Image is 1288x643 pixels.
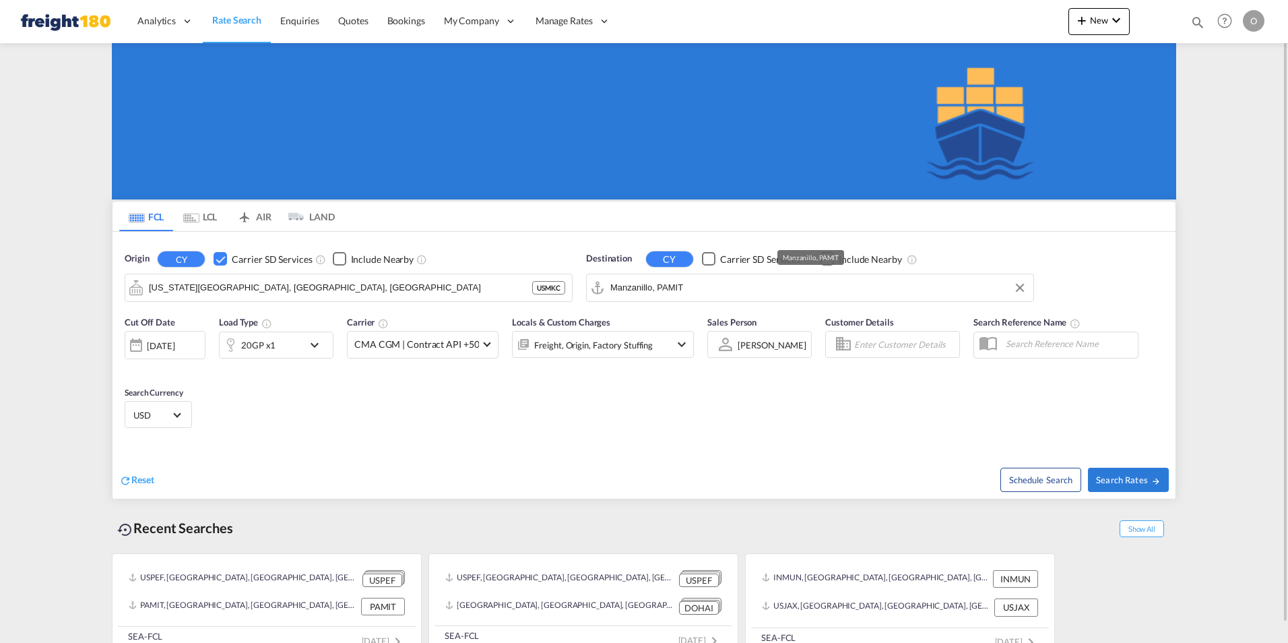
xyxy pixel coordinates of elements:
[137,14,176,28] span: Analytics
[129,570,359,587] div: USPEF, Port Everglades, FL, United States, North America, Americas
[825,317,893,328] span: Customer Details
[333,252,414,266] md-checkbox: Checkbox No Ink
[307,337,329,353] md-icon: icon-chevron-down
[119,474,131,487] md-icon: icon-refresh
[354,338,479,351] span: CMA CGM | Contract API +50
[1070,318,1081,329] md-icon: Your search will be saved by the below given name
[679,601,719,615] div: DOHAI
[586,252,632,266] span: Destination
[219,332,333,359] div: 20GP x1icon-chevron-down
[1068,8,1130,35] button: icon-plus 400-fgNewicon-chevron-down
[1213,9,1236,32] span: Help
[387,15,425,26] span: Bookings
[1108,12,1124,28] md-icon: icon-chevron-down
[129,598,358,615] div: PAMIT, Manzanillo, Panama, Mexico & Central America, Americas
[125,274,572,301] md-input-container: Kansas City, MO, USMKC
[512,317,610,328] span: Locals & Custom Charges
[534,336,653,355] div: Freight Origin Factory Stuffing
[147,340,174,352] div: [DATE]
[1151,477,1161,486] md-icon: icon-arrow-right
[347,317,389,328] span: Carrier
[762,599,991,616] div: USJAX, Jacksonville, FL, United States, North America, Americas
[994,599,1038,616] div: USJAX
[1190,15,1205,30] md-icon: icon-magnify
[999,334,1138,354] input: Search Reference Name
[227,202,281,231] md-tab-item: AIR
[362,574,402,588] div: USPEF
[854,334,955,355] input: Enter Customer Details
[444,14,499,28] span: My Company
[128,630,162,642] div: SEA-FCL
[236,209,253,219] md-icon: icon-airplane
[281,202,335,231] md-tab-item: LAND
[720,253,800,266] div: Carrier SD Services
[1010,278,1030,298] button: Clear Input
[993,570,1038,588] div: INMUN
[702,252,800,266] md-checkbox: Checkbox No Ink
[1096,474,1161,485] span: Search Rates
[445,570,676,587] div: USPEF, Port Everglades, FL, United States, North America, Americas
[587,274,1033,301] md-input-container: Manzanillo, PAMIT
[125,358,135,376] md-datepicker: Select
[119,473,154,488] div: icon-refreshReset
[112,513,238,543] div: Recent Searches
[973,317,1081,328] span: Search Reference Name
[1243,10,1264,32] div: O
[679,574,719,588] div: USPEF
[112,232,1176,499] div: Origin CY Checkbox No InkUnchecked: Search for CY (Container Yard) services for all selected carr...
[280,15,319,26] span: Enquiries
[512,331,694,358] div: Freight Origin Factory Stuffingicon-chevron-down
[241,336,276,355] div: 20GP x1
[125,252,149,266] span: Origin
[820,252,902,266] md-checkbox: Checkbox No Ink
[445,630,479,642] div: SEA-FCL
[125,331,205,359] div: [DATE]
[707,317,756,328] span: Sales Person
[907,254,917,265] md-icon: Unchecked: Ignores neighbouring ports when fetching rates.Checked : Includes neighbouring ports w...
[219,317,272,328] span: Load Type
[133,409,171,421] span: USD
[212,14,261,26] span: Rate Search
[674,336,690,353] md-icon: icon-chevron-down
[445,598,676,615] div: DOHAI, Rio Haina, Dominican Republic, Caribbean, Americas
[736,335,808,355] md-select: Sales Person: Orlando Sierra
[119,202,335,231] md-pagination-wrapper: Use the left and right arrow keys to navigate between tabs
[532,281,565,295] div: USMKC
[131,474,154,485] span: Reset
[214,252,312,266] md-checkbox: Checkbox No Ink
[536,14,593,28] span: Manage Rates
[1088,468,1169,492] button: Search Ratesicon-arrow-right
[1074,12,1090,28] md-icon: icon-plus 400-fg
[610,278,1027,298] input: Search by Port
[361,598,405,615] div: PAMIT
[112,43,1176,200] img: freight180-OCEAN.png
[158,251,205,267] button: CY
[125,317,175,328] span: Cut Off Date
[338,15,368,26] span: Quotes
[173,202,227,231] md-tab-item: LCL
[378,318,389,329] md-icon: The selected Trucker/Carrierwill be displayed in the rate results If the rates are from another f...
[1213,9,1243,34] div: Help
[351,253,414,266] div: Include Nearby
[232,253,312,266] div: Carrier SD Services
[119,202,173,231] md-tab-item: FCL
[1120,520,1164,537] span: Show All
[1074,15,1124,26] span: New
[762,570,990,588] div: INMUN, Mundra, India, Indian Subcontinent, Asia Pacific
[839,253,902,266] div: Include Nearby
[315,254,326,265] md-icon: Unchecked: Search for CY (Container Yard) services for all selected carriers.Checked : Search for...
[261,318,272,329] md-icon: icon-information-outline
[783,250,839,265] div: Manzanillo, PAMIT
[1190,15,1205,35] div: icon-magnify
[738,340,806,350] div: [PERSON_NAME]
[646,251,693,267] button: CY
[132,405,185,425] md-select: Select Currency: $ USDUnited States Dollar
[149,278,532,298] input: Search by Port
[117,522,133,538] md-icon: icon-backup-restore
[1000,468,1081,492] button: Note: By default Schedule search will only considerorigin ports, destination ports and cut off da...
[20,6,111,36] img: 249268c09df411ef8859afcc023c0dd9.png
[416,254,427,265] md-icon: Unchecked: Ignores neighbouring ports when fetching rates.Checked : Includes neighbouring ports w...
[125,388,183,398] span: Search Currency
